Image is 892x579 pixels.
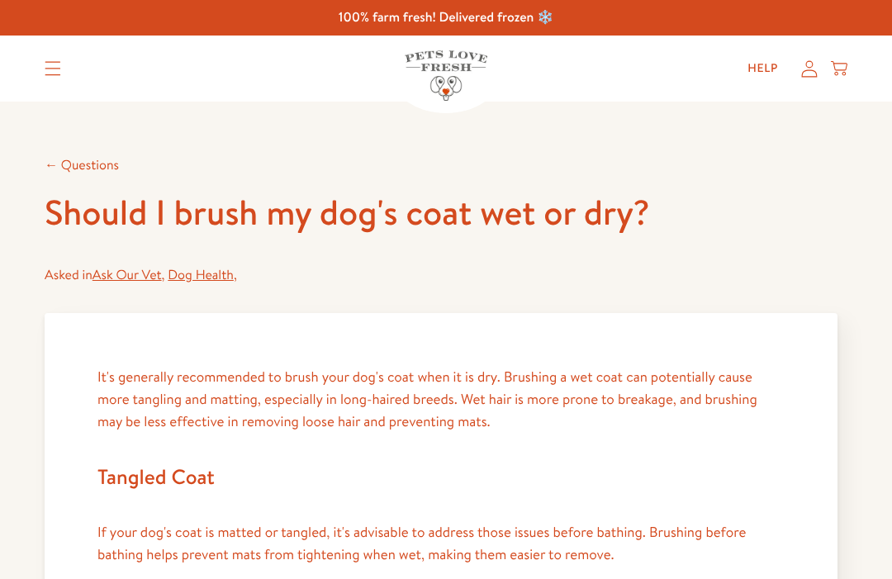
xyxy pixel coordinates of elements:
[734,52,791,85] a: Help
[45,264,837,287] div: Asked in
[93,266,162,284] a: Ask Our Vet
[405,50,487,101] img: Pets Love Fresh
[97,523,746,564] span: If your dog's coat is matted or tangled, it's advisable to address those issues before bathing. B...
[168,266,236,284] span: ,
[97,460,785,496] h3: Tangled Coat
[168,266,234,284] a: Dog Health
[45,156,119,174] a: ← Questions
[31,48,74,89] summary: Translation missing: en.sections.header.menu
[97,368,757,431] span: It's generally recommended to brush your dog's coat when it is dry. Brushing a wet coat can poten...
[93,266,165,284] span: ,
[45,190,837,235] h1: Should I brush my dog's coat wet or dry?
